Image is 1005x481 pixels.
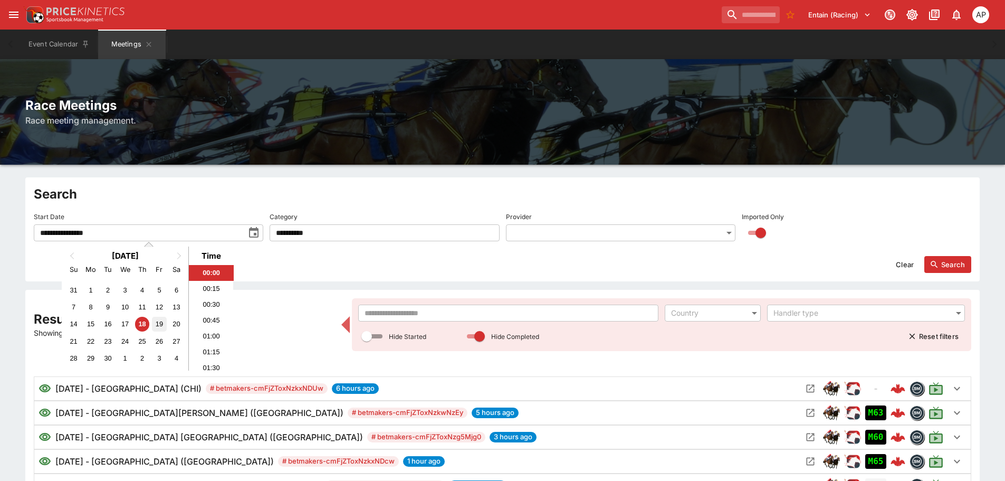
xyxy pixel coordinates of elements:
[773,308,948,318] div: Handler type
[844,429,861,446] div: ParallelRacing Handler
[910,454,924,469] div: betmakers
[403,456,445,467] span: 1 hour ago
[902,328,965,345] button: Reset filters
[66,351,81,365] div: Choose Sunday, September 28th, 2025
[742,212,784,221] p: Imported Only
[152,334,166,348] div: Choose Friday, September 26th, 2025
[22,30,96,59] button: Event Calendar
[844,404,861,421] img: racing.png
[84,283,98,297] div: Choose Monday, September 1st, 2025
[189,297,234,313] li: 00:30
[722,6,780,23] input: search
[118,283,132,297] div: Choose Wednesday, September 3rd, 2025
[844,404,861,421] div: ParallelRacing Handler
[823,453,840,470] img: horse_racing.png
[865,381,886,396] div: No Jetbet
[823,429,840,446] img: horse_racing.png
[66,283,81,297] div: Choose Sunday, August 31st, 2025
[152,317,166,331] div: Choose Friday, September 19th, 2025
[101,351,115,365] div: Choose Tuesday, September 30th, 2025
[189,328,234,344] li: 01:00
[844,380,861,397] img: racing.png
[63,248,80,265] button: Previous Month
[118,317,132,331] div: Choose Wednesday, September 17th, 2025
[135,317,149,331] div: Choose Thursday, September 18th, 2025
[802,380,819,397] button: Open Meeting
[910,430,924,444] img: betmakers.png
[929,454,943,469] svg: Live
[910,455,924,468] img: betmakers.png
[34,327,335,338] p: Showing 52 of 88 results
[39,382,51,395] svg: Visible
[367,432,485,442] span: # betmakers-cmFjZToxNzg5Mjg0
[34,311,335,327] h2: Results
[332,383,379,394] span: 6 hours ago
[152,300,166,314] div: Choose Friday, September 12th, 2025
[25,97,980,114] h2: Race Meetings
[490,432,537,442] span: 3 hours ago
[947,5,966,24] button: Notifications
[169,317,184,331] div: Choose Saturday, September 20th, 2025
[782,6,799,23] button: No Bookmarks
[823,453,840,470] div: horse_racing
[101,300,115,314] div: Choose Tuesday, September 9th, 2025
[84,300,98,314] div: Choose Monday, September 8th, 2025
[55,382,202,395] h6: [DATE] - [GEOGRAPHIC_DATA] (CHI)
[802,6,877,23] button: Select Tenant
[491,332,539,341] p: Hide Completed
[924,256,971,273] button: Search
[844,380,861,397] div: ParallelRacing Handler
[66,262,81,277] div: Sunday
[865,430,886,445] div: Imported to Jetbet as OPEN
[98,30,166,59] button: Meetings
[910,405,924,420] div: betmakers
[270,212,298,221] p: Category
[118,334,132,348] div: Choose Wednesday, September 24th, 2025
[802,453,819,470] button: Open Meeting
[929,381,943,396] svg: Live
[46,17,103,22] img: Sportsbook Management
[135,351,149,365] div: Choose Thursday, October 2nd, 2025
[23,4,44,25] img: PriceKinetics Logo
[189,313,234,328] li: 00:45
[39,455,51,468] svg: Visible
[152,351,166,365] div: Choose Friday, October 3rd, 2025
[972,6,989,23] div: Allan Pollitt
[802,429,819,446] button: Open Meeting
[189,265,234,281] li: 00:00
[84,262,98,277] div: Monday
[152,283,166,297] div: Choose Friday, September 5th, 2025
[506,212,532,221] p: Provider
[189,265,234,371] ul: Time
[910,382,924,395] img: betmakers.png
[823,380,840,397] div: horse_racing
[472,408,519,418] span: 5 hours ago
[101,334,115,348] div: Choose Tuesday, September 23rd, 2025
[969,3,992,26] button: Allan Pollitt
[891,430,905,445] img: logo-cerberus--red.svg
[101,317,115,331] div: Choose Tuesday, September 16th, 2025
[25,114,980,127] h6: Race meeting management.
[823,404,840,421] img: horse_racing.png
[84,317,98,331] div: Choose Monday, September 15th, 2025
[55,455,274,468] h6: [DATE] - [GEOGRAPHIC_DATA] ([GEOGRAPHIC_DATA])
[891,405,905,420] img: logo-cerberus--red.svg
[348,408,467,418] span: # betmakers-cmFjZToxNzkwNzEy
[118,262,132,277] div: Wednesday
[135,283,149,297] div: Choose Thursday, September 4th, 2025
[244,223,263,242] button: toggle date time picker
[929,405,943,420] svg: Live
[891,381,905,396] img: logo-cerberus--red.svg
[891,454,905,469] img: logo-cerberus--red.svg
[46,7,125,15] img: PriceKinetics
[169,283,184,297] div: Choose Saturday, September 6th, 2025
[889,256,920,273] button: Clear
[189,344,234,360] li: 01:15
[880,5,899,24] button: Connected to PK
[671,308,744,318] div: Country
[823,404,840,421] div: horse_racing
[135,300,149,314] div: Choose Thursday, September 11th, 2025
[865,405,886,420] div: Imported to Jetbet as OPEN
[823,429,840,446] div: horse_racing
[189,281,234,297] li: 00:15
